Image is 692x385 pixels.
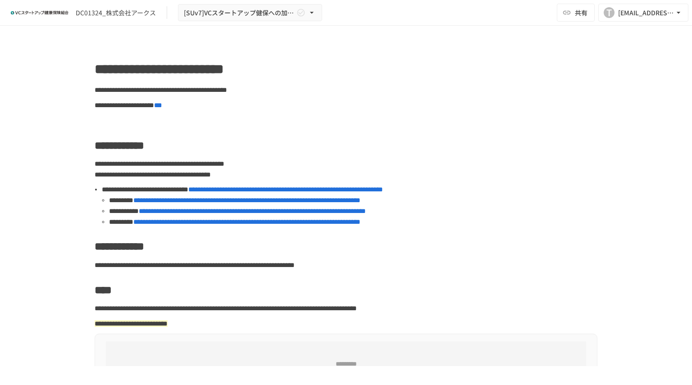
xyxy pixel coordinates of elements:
div: T [604,7,615,18]
div: [EMAIL_ADDRESS][PERSON_NAME][DOMAIN_NAME] [618,7,674,18]
button: [SUv7]VCスタートアップ健保への加入申請手続き [178,4,322,22]
span: [SUv7]VCスタートアップ健保への加入申請手続き [184,7,295,18]
img: ZDfHsVrhrXUoWEWGWYf8C4Fv4dEjYTEDCNvmL73B7ox [11,5,68,20]
button: 共有 [557,4,595,22]
div: DC01324_株式会社アークス [76,8,156,18]
button: T[EMAIL_ADDRESS][PERSON_NAME][DOMAIN_NAME] [598,4,688,22]
span: 共有 [575,8,587,18]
